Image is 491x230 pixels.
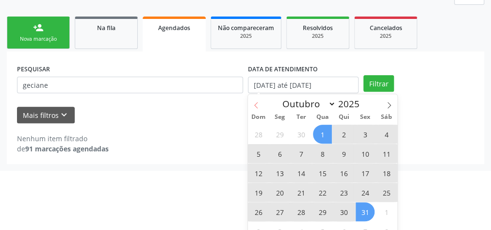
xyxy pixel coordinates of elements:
span: Outubro 24, 2025 [356,183,375,202]
span: Dom [248,114,269,120]
span: Outubro 9, 2025 [334,144,353,163]
span: Outubro 7, 2025 [292,144,311,163]
span: Na fila [97,24,115,32]
span: Outubro 29, 2025 [313,202,332,221]
span: Outubro 18, 2025 [377,164,396,182]
span: Outubro 22, 2025 [313,183,332,202]
span: Outubro 27, 2025 [270,202,289,221]
span: Outubro 26, 2025 [249,202,268,221]
span: Cancelados [370,24,402,32]
span: Outubro 4, 2025 [377,125,396,144]
span: Outubro 15, 2025 [313,164,332,182]
span: Outubro 6, 2025 [270,144,289,163]
span: Não compareceram [218,24,274,32]
span: Ter [291,114,312,120]
span: Outubro 14, 2025 [292,164,311,182]
span: Outubro 11, 2025 [377,144,396,163]
span: Setembro 28, 2025 [249,125,268,144]
span: Outubro 5, 2025 [249,144,268,163]
div: 2025 [361,33,410,40]
div: de [17,144,109,154]
div: 2025 [294,33,342,40]
div: 2025 [218,33,274,40]
span: Setembro 30, 2025 [292,125,311,144]
span: Outubro 21, 2025 [292,183,311,202]
span: Outubro 30, 2025 [334,202,353,221]
span: Outubro 16, 2025 [334,164,353,182]
span: Outubro 23, 2025 [334,183,353,202]
span: Outubro 31, 2025 [356,202,375,221]
span: Novembro 1, 2025 [377,202,396,221]
span: Qua [312,114,333,120]
span: Outubro 19, 2025 [249,183,268,202]
i: keyboard_arrow_down [59,110,69,120]
strong: 91 marcações agendadas [25,144,109,153]
span: Outubro 1, 2025 [313,125,332,144]
span: Resolvidos [303,24,333,32]
button: Filtrar [363,75,394,92]
select: Month [278,97,336,111]
span: Outubro 28, 2025 [292,202,311,221]
span: Outubro 25, 2025 [377,183,396,202]
span: Agendados [158,24,190,32]
div: Nenhum item filtrado [17,133,109,144]
button: Mais filtroskeyboard_arrow_down [17,107,75,124]
input: Year [336,98,368,110]
span: Setembro 29, 2025 [270,125,289,144]
span: Outubro 20, 2025 [270,183,289,202]
span: Outubro 8, 2025 [313,144,332,163]
span: Outubro 3, 2025 [356,125,375,144]
label: DATA DE ATENDIMENTO [248,62,318,77]
input: Nome, CNS [17,77,243,93]
input: Selecione um intervalo [248,77,359,93]
span: Outubro 12, 2025 [249,164,268,182]
div: person_add [33,22,44,33]
span: Outubro 2, 2025 [334,125,353,144]
span: Qui [333,114,355,120]
label: PESQUISAR [17,62,50,77]
span: Outubro 17, 2025 [356,164,375,182]
span: Sáb [376,114,397,120]
span: Seg [269,114,291,120]
span: Outubro 13, 2025 [270,164,289,182]
span: Outubro 10, 2025 [356,144,375,163]
span: Sex [355,114,376,120]
div: Nova marcação [14,35,63,43]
